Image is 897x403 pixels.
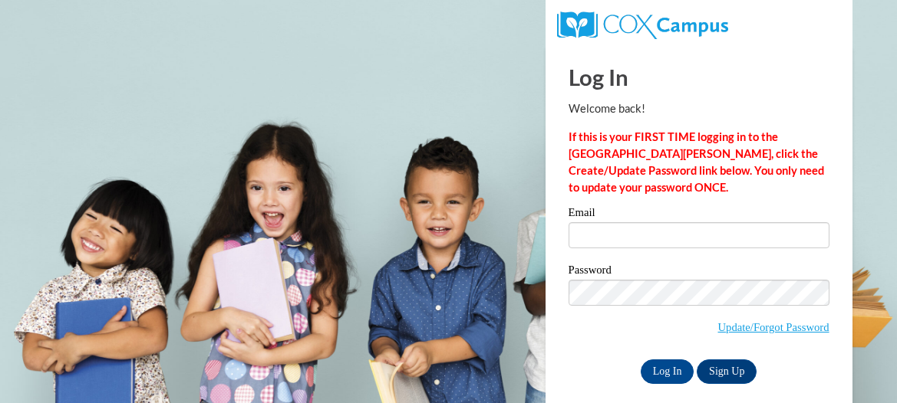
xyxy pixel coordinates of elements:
[557,11,728,39] img: COX Campus
[569,264,829,280] label: Password
[569,130,824,194] strong: If this is your FIRST TIME logging in to the [GEOGRAPHIC_DATA][PERSON_NAME], click the Create/Upd...
[569,207,829,222] label: Email
[557,18,728,31] a: COX Campus
[717,321,829,333] a: Update/Forgot Password
[569,61,829,93] h1: Log In
[641,359,694,384] input: Log In
[569,100,829,117] p: Welcome back!
[697,359,757,384] a: Sign Up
